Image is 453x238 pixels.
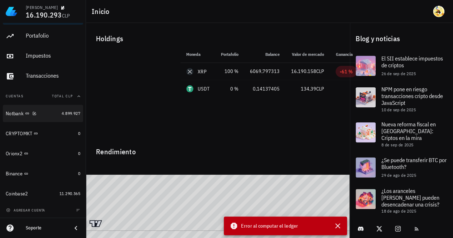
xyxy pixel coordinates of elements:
div: CRYPTOMKT [6,131,32,137]
span: Total CLP [52,94,73,98]
span: CLP [62,13,70,19]
img: LedgiFi [6,6,17,17]
div: [PERSON_NAME] [26,5,58,10]
h1: Inicio [92,6,112,17]
span: Ganancia [336,52,357,57]
div: Transacciones [26,72,80,79]
a: NPM pone en riesgo transacciones cripto desde JavaScript 10 de sep de 2025 [350,82,453,117]
span: NPM pone en riesgo transacciones cripto desde JavaScript [381,86,443,106]
div: Orionx2 [6,151,23,157]
span: 18 de ago de 2025 [381,208,416,214]
div: USDT-icon [186,85,193,92]
span: 4.899.927 [62,111,80,116]
a: Charting by TradingView [90,220,102,227]
div: XRP [198,68,207,75]
span: El SII establece impuestos de criptos [381,55,443,69]
a: ¿Se puede transferir BTC por Bluetooth? 29 de ago de 2025 [350,152,453,183]
div: Coinbase2 [6,191,28,197]
button: agregar cuenta [4,207,48,214]
span: 16.190.293 [26,10,62,20]
div: Soporte [26,225,66,231]
th: Balance [244,46,285,63]
span: 0 [78,151,80,156]
span: 0 [78,131,80,136]
div: 0 % [221,85,238,93]
div: 0,14137405 [250,85,280,93]
span: 8 de sep de 2025 [381,142,413,147]
span: 11.290.365 [59,191,80,196]
span: 26 de sep de 2025 [381,71,416,76]
div: Impuestos [26,52,80,59]
a: Transacciones [3,68,83,85]
th: Portafolio [215,46,244,63]
a: Binance 0 [3,165,83,182]
span: CLP [316,68,324,74]
th: Valor de mercado [285,46,330,63]
div: -61 % [340,68,353,75]
span: 134,39 [301,86,316,92]
div: Notbank [6,111,24,117]
div: 100 % [221,68,238,75]
div: Portafolio [26,32,80,39]
span: Nueva reforma fiscal en [GEOGRAPHIC_DATA]: Criptos en la mira [381,121,436,141]
div: Blog y noticias [350,27,453,50]
div: avatar [433,6,444,17]
span: 0 [78,171,80,176]
a: El SII establece impuestos de criptos 26 de sep de 2025 [350,50,453,82]
div: 6069,797313 [250,68,280,75]
div: Rendimiento [90,140,346,157]
div: XRP-icon [186,68,193,75]
a: CRYPTOMKT 0 [3,125,83,142]
div: Holdings [90,27,346,50]
span: agregar cuenta [8,208,45,213]
div: USDT [198,85,209,92]
a: Portafolio [3,28,83,45]
span: ¿Los aranceles [PERSON_NAME] pueden desencadenar una crisis? [381,187,439,208]
a: Impuestos [3,48,83,65]
a: Orionx2 0 [3,145,83,162]
a: Coinbase2 11.290.365 [3,185,83,202]
span: 16.190.158 [291,68,316,74]
th: Moneda [180,46,215,63]
a: ¿Los aranceles [PERSON_NAME] pueden desencadenar una crisis? 18 de ago de 2025 [350,183,453,218]
button: CuentasTotal CLP [3,88,83,105]
div: Binance [6,171,23,177]
span: ¿Se puede transferir BTC por Bluetooth? [381,156,447,170]
a: Nueva reforma fiscal en [GEOGRAPHIC_DATA]: Criptos en la mira 8 de sep de 2025 [350,117,453,152]
a: Notbank 4.899.927 [3,105,83,122]
span: 29 de ago de 2025 [381,173,416,178]
span: 10 de sep de 2025 [381,107,416,112]
span: Error al computar el ledger [241,222,298,230]
span: CLP [316,86,324,92]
